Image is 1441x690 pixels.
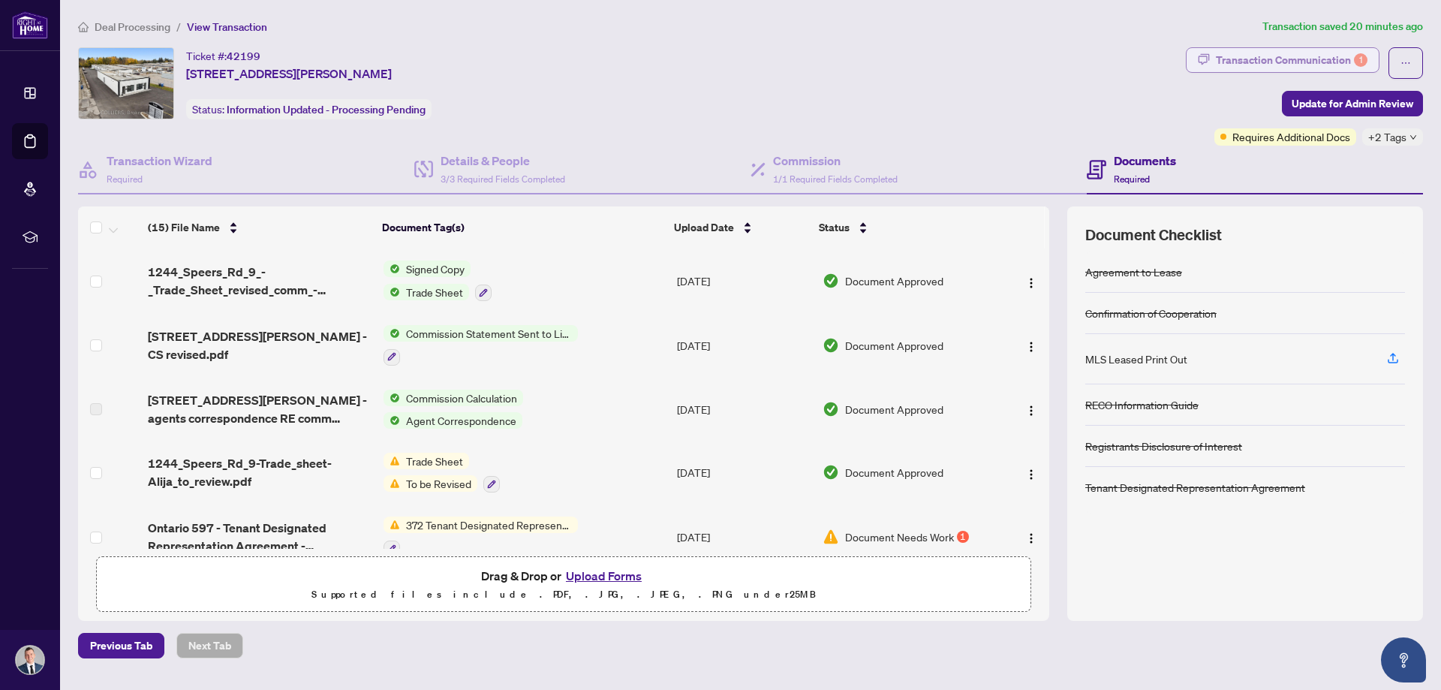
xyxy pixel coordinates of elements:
[481,566,646,586] span: Drag & Drop or
[1025,341,1037,353] img: Logo
[1114,152,1176,170] h4: Documents
[1019,333,1043,357] button: Logo
[400,261,471,277] span: Signed Copy
[813,206,994,249] th: Status
[1085,396,1199,413] div: RECO Information Guide
[384,390,528,429] button: Status IconCommission CalculationStatus IconAgent Correspondence
[95,20,170,34] span: Deal Processing
[148,219,220,236] span: (15) File Name
[384,284,400,300] img: Status Icon
[671,505,817,569] td: [DATE]
[384,453,400,469] img: Status Icon
[107,173,143,185] span: Required
[1186,47,1379,73] button: Transaction Communication1
[1085,305,1217,321] div: Confirmation of Cooperation
[148,519,371,555] span: Ontario 597 - Tenant Designated Representation Agreement - Commercial - Mandate for Lease 1.pdf
[671,441,817,505] td: [DATE]
[400,325,578,342] span: Commission Statement Sent to Listing Brokerage
[845,337,943,354] span: Document Approved
[187,20,267,34] span: View Transaction
[845,273,943,289] span: Document Approved
[384,325,400,342] img: Status Icon
[668,206,813,249] th: Upload Date
[1085,438,1242,454] div: Registrants Disclosure of Interest
[12,11,48,39] img: logo
[384,390,400,406] img: Status Icon
[79,48,173,119] img: IMG-W11893849_1.jpg
[1025,532,1037,544] img: Logo
[176,633,243,658] button: Next Tab
[384,261,492,301] button: Status IconSigned CopyStatus IconTrade Sheet
[1025,469,1037,481] img: Logo
[1400,58,1411,68] span: ellipsis
[819,219,850,236] span: Status
[400,475,477,492] span: To be Revised
[845,529,954,545] span: Document Needs Work
[400,284,469,300] span: Trade Sheet
[1085,224,1222,246] span: Document Checklist
[1019,525,1043,549] button: Logo
[148,327,371,363] span: [STREET_ADDRESS][PERSON_NAME] - CS revised.pdf
[1085,351,1187,367] div: MLS Leased Print Out
[148,263,371,299] span: 1244_Speers_Rd_9_-_Trade_Sheet_revised_comm_-_Alija_to_Review.pdf
[78,22,89,32] span: home
[186,65,392,83] span: [STREET_ADDRESS][PERSON_NAME]
[823,401,839,417] img: Document Status
[16,646,44,674] img: Profile Icon
[186,47,260,65] div: Ticket #:
[1019,269,1043,293] button: Logo
[384,325,578,366] button: Status IconCommission Statement Sent to Listing Brokerage
[957,531,969,543] div: 1
[384,517,578,557] button: Status Icon372 Tenant Designated Representation Agreement - Authority for Lease or Purchase
[823,529,839,545] img: Document Status
[671,313,817,378] td: [DATE]
[671,249,817,313] td: [DATE]
[773,173,898,185] span: 1/1 Required Fields Completed
[1409,134,1417,141] span: down
[384,453,500,493] button: Status IconTrade SheetStatus IconTo be Revised
[148,391,371,427] span: [STREET_ADDRESS][PERSON_NAME] - agents correspondence RE comm calculation.pdf
[1368,128,1406,146] span: +2 Tags
[1085,264,1182,280] div: Agreement to Lease
[384,475,400,492] img: Status Icon
[773,152,898,170] h4: Commission
[384,412,400,429] img: Status Icon
[148,454,371,490] span: 1244_Speers_Rd_9-Trade_sheet-Alija_to_review.pdf
[107,152,212,170] h4: Transaction Wizard
[400,453,469,469] span: Trade Sheet
[376,206,669,249] th: Document Tag(s)
[823,273,839,289] img: Document Status
[90,634,152,658] span: Previous Tab
[400,390,523,406] span: Commission Calculation
[1114,173,1150,185] span: Required
[1262,18,1423,35] article: Transaction saved 20 minutes ago
[1354,53,1367,67] div: 1
[441,152,565,170] h4: Details & People
[1019,460,1043,484] button: Logo
[671,378,817,441] td: [DATE]
[674,219,734,236] span: Upload Date
[1019,397,1043,421] button: Logo
[1025,405,1037,417] img: Logo
[78,633,164,658] button: Previous Tab
[1216,48,1367,72] div: Transaction Communication
[400,412,522,429] span: Agent Correspondence
[823,464,839,481] img: Document Status
[384,261,400,277] img: Status Icon
[1282,91,1423,116] button: Update for Admin Review
[1232,128,1350,145] span: Requires Additional Docs
[1085,479,1305,496] div: Tenant Designated Representation Agreement
[142,206,376,249] th: (15) File Name
[400,517,578,533] span: 372 Tenant Designated Representation Agreement - Authority for Lease or Purchase
[823,337,839,354] img: Document Status
[845,401,943,417] span: Document Approved
[97,557,1030,613] span: Drag & Drop orUpload FormsSupported files include .PDF, .JPG, .JPEG, .PNG under25MB
[176,18,181,35] li: /
[186,99,432,119] div: Status:
[1292,92,1413,116] span: Update for Admin Review
[227,103,426,116] span: Information Updated - Processing Pending
[561,566,646,586] button: Upload Forms
[227,50,260,63] span: 42199
[845,464,943,481] span: Document Approved
[1025,277,1037,289] img: Logo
